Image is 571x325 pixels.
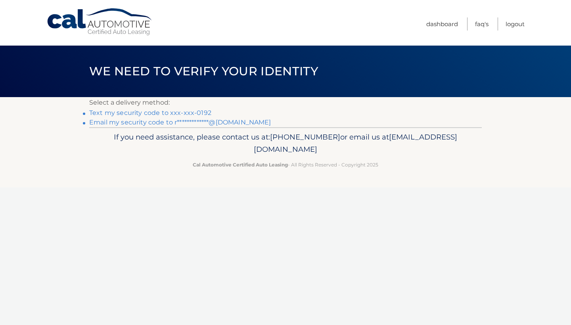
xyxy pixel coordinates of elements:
span: [PHONE_NUMBER] [270,132,340,141]
strong: Cal Automotive Certified Auto Leasing [193,162,288,168]
a: Cal Automotive [46,8,153,36]
p: If you need assistance, please contact us at: or email us at [94,131,477,156]
a: FAQ's [475,17,489,31]
a: Dashboard [426,17,458,31]
a: Logout [506,17,525,31]
p: - All Rights Reserved - Copyright 2025 [94,161,477,169]
span: We need to verify your identity [89,64,318,78]
p: Select a delivery method: [89,97,482,108]
a: Text my security code to xxx-xxx-0192 [89,109,211,117]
